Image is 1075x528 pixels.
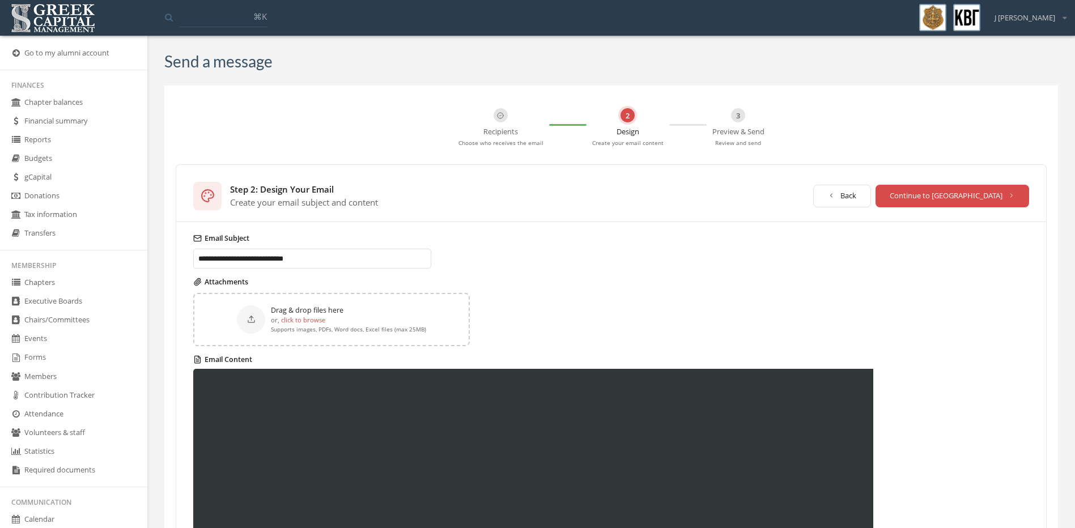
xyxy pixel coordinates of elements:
[271,315,426,325] p: or,
[230,197,378,208] div: Create your email subject and content
[164,53,273,70] h3: Send a message
[483,122,518,138] p: Recipients
[281,315,325,325] label: click to browse
[253,11,267,22] span: ⌘K
[995,12,1055,23] span: J [PERSON_NAME]
[731,108,745,122] div: 3
[271,305,426,316] p: Drag & drop files here
[813,185,872,207] button: Back
[712,122,764,138] p: Preview & Send
[230,184,378,195] div: Step 2: Design Your Email
[621,108,635,122] div: 2
[193,233,431,244] label: Email Subject
[458,139,543,147] p: Choose who receives the email
[876,185,1030,207] button: Continue to [GEOGRAPHIC_DATA]
[193,355,1029,365] label: Email Content
[271,325,426,334] p: Supports images, PDFs, Word docs, Excel files (max 25MB)
[592,139,664,147] p: Create your email content
[715,139,761,147] p: Review and send
[193,277,1029,287] label: Attachments
[617,122,639,138] p: Design
[987,4,1066,23] div: J [PERSON_NAME]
